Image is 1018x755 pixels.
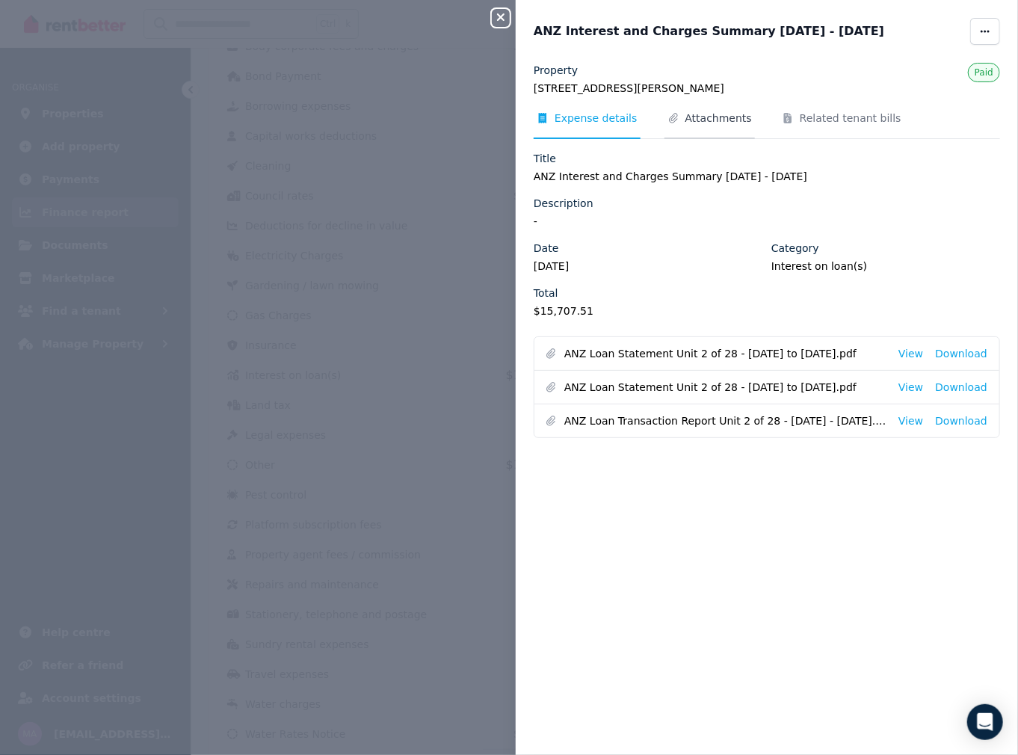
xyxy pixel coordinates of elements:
[564,380,886,395] span: ANZ Loan Statement Unit 2 of 28 - [DATE] to [DATE].pdf
[898,346,923,361] a: View
[534,63,578,78] label: Property
[534,151,556,166] label: Title
[975,67,993,78] span: Paid
[534,196,593,211] label: Description
[534,259,762,274] legend: [DATE]
[967,704,1003,740] div: Open Intercom Messenger
[771,259,1000,274] legend: Interest on loan(s)
[555,111,638,126] span: Expense details
[685,111,752,126] span: Attachments
[534,22,884,40] span: ANZ Interest and Charges Summary [DATE] - [DATE]
[534,81,1000,96] legend: [STREET_ADDRESS][PERSON_NAME]
[898,380,923,395] a: View
[564,413,886,428] span: ANZ Loan Transaction Report Unit 2 of 28 - [DATE] - [DATE].pdf
[935,380,987,395] a: Download
[935,413,987,428] a: Download
[935,346,987,361] a: Download
[898,413,923,428] a: View
[534,303,762,318] legend: $15,707.51
[534,286,558,301] label: Total
[771,241,819,256] label: Category
[800,111,901,126] span: Related tenant bills
[534,214,1000,229] legend: -
[564,346,886,361] span: ANZ Loan Statement Unit 2 of 28 - [DATE] to [DATE].pdf
[534,241,558,256] label: Date
[534,169,1000,184] legend: ANZ Interest and Charges Summary [DATE] - [DATE]
[534,111,1000,139] nav: Tabs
